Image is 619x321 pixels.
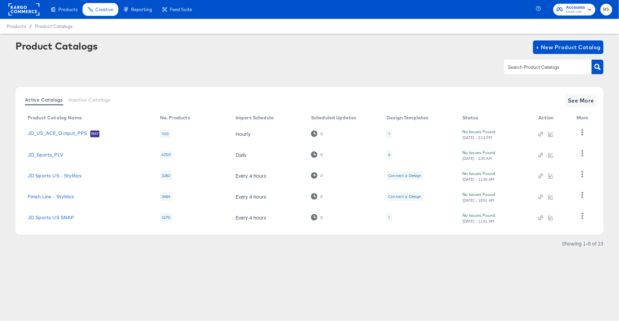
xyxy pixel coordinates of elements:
button: AccountsFinish Line [553,4,595,16]
th: Action [533,113,571,123]
a: JD_US_ACE_Output_PPS [28,130,87,137]
div: 0 [320,132,323,136]
div: Connect a Design [388,173,421,178]
span: Creative [95,7,113,12]
span: Test [90,131,99,137]
td: Every 4 hours [230,207,306,228]
div: Showing 1–5 of 13 [562,241,603,246]
div: Connect a Design [388,194,421,199]
div: 1 [388,215,390,220]
span: Finish Line [566,9,585,15]
td: Every 4 hours [230,186,306,207]
div: 6 [388,152,390,157]
a: Product Catalogs [35,24,72,29]
th: More [571,113,597,123]
td: Hourly [230,123,306,144]
div: 5270 [160,213,173,222]
div: 0 [311,172,323,179]
button: BS [600,4,612,16]
span: BS [603,6,610,13]
button: See More [565,94,597,107]
td: Every 4 hours [230,165,306,186]
input: Search Product Catalogs [507,63,579,71]
span: Active Catalogs [25,97,63,103]
div: Product Catalogs [16,40,98,51]
div: 0 [320,194,323,199]
a: JD Sports US SNAP [28,215,74,220]
div: Connect a Design [386,192,423,201]
a: JD_Sports_PLV [28,152,63,157]
div: 0 [320,173,323,178]
div: 3484 [160,192,172,201]
span: Accounts [566,4,585,11]
div: No. Products [160,115,190,120]
div: Design Templates [386,115,428,120]
div: Scheduled Updates [311,115,357,120]
div: 1 [386,129,392,138]
span: Inactive Catalogs [68,97,111,103]
span: Products [58,7,78,12]
div: 0 [311,151,323,158]
div: 1 [388,131,390,137]
a: Finish Line - Stylitics [28,194,74,199]
span: Reporting [131,7,152,12]
div: 3282 [160,171,172,180]
div: 0 [311,214,323,221]
div: Import Schedule [236,115,274,120]
span: + New Product Catalog [536,42,601,52]
div: 0 [311,193,323,200]
div: 100 [160,129,171,138]
div: 0 [320,215,323,220]
button: + New Product Catalog [533,40,603,54]
span: See More [568,96,594,105]
div: Product Catalog Name [28,115,82,120]
span: Feed Suite [170,7,192,12]
div: 0 [320,152,323,157]
a: JD Sports US - Stylitics [28,173,82,178]
th: Status [457,113,533,123]
div: Connect a Design [386,171,423,180]
div: 0 [311,130,323,137]
div: 4709 [160,150,173,159]
div: 6 [386,150,392,159]
td: Daily [230,144,306,165]
span: / [26,24,35,29]
span: Products [7,24,26,29]
div: 1 [386,213,392,222]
